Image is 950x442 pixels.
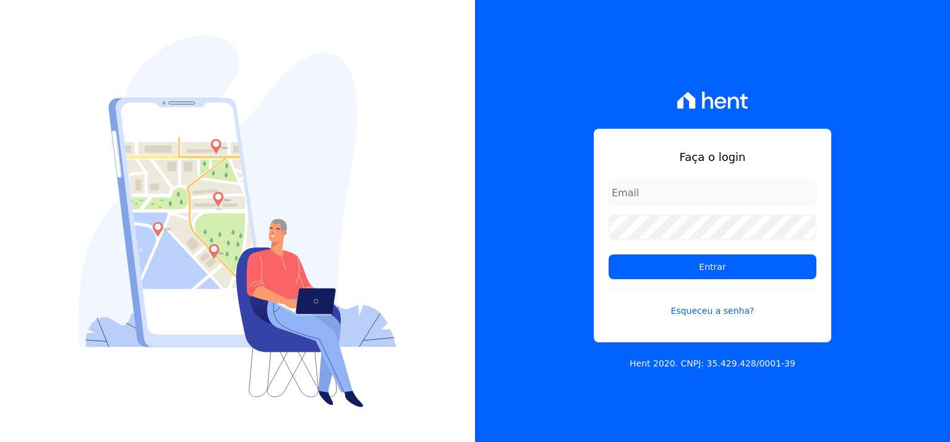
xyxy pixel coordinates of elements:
[609,254,816,279] input: Entrar
[609,180,816,205] input: Email
[79,35,396,407] img: Login
[609,149,816,165] h1: Faça o login
[630,357,795,370] p: Hent 2020. CNPJ: 35.429.428/0001-39
[609,289,816,318] a: Esqueceu a senha?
